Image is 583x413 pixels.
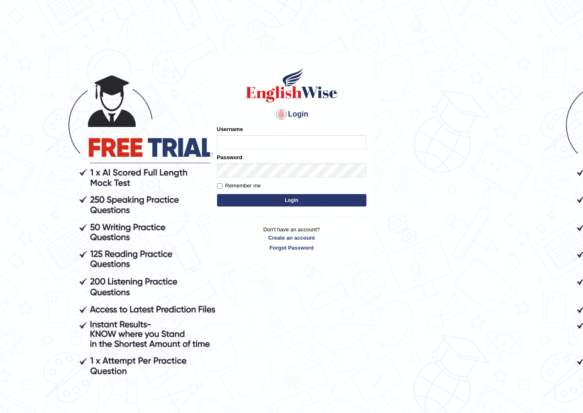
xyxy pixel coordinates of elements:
[217,226,366,251] p: Don't have an account?
[244,66,339,104] img: Logo of English Wise sign in for intelligent practice with AI
[217,182,261,190] label: Remember me
[217,183,222,189] input: Remember me
[217,244,366,252] a: Forgot Password
[217,125,243,133] label: Username
[217,108,366,121] h4: Login
[217,194,366,206] button: Login
[217,234,366,242] a: Create an account
[217,153,242,161] label: Password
